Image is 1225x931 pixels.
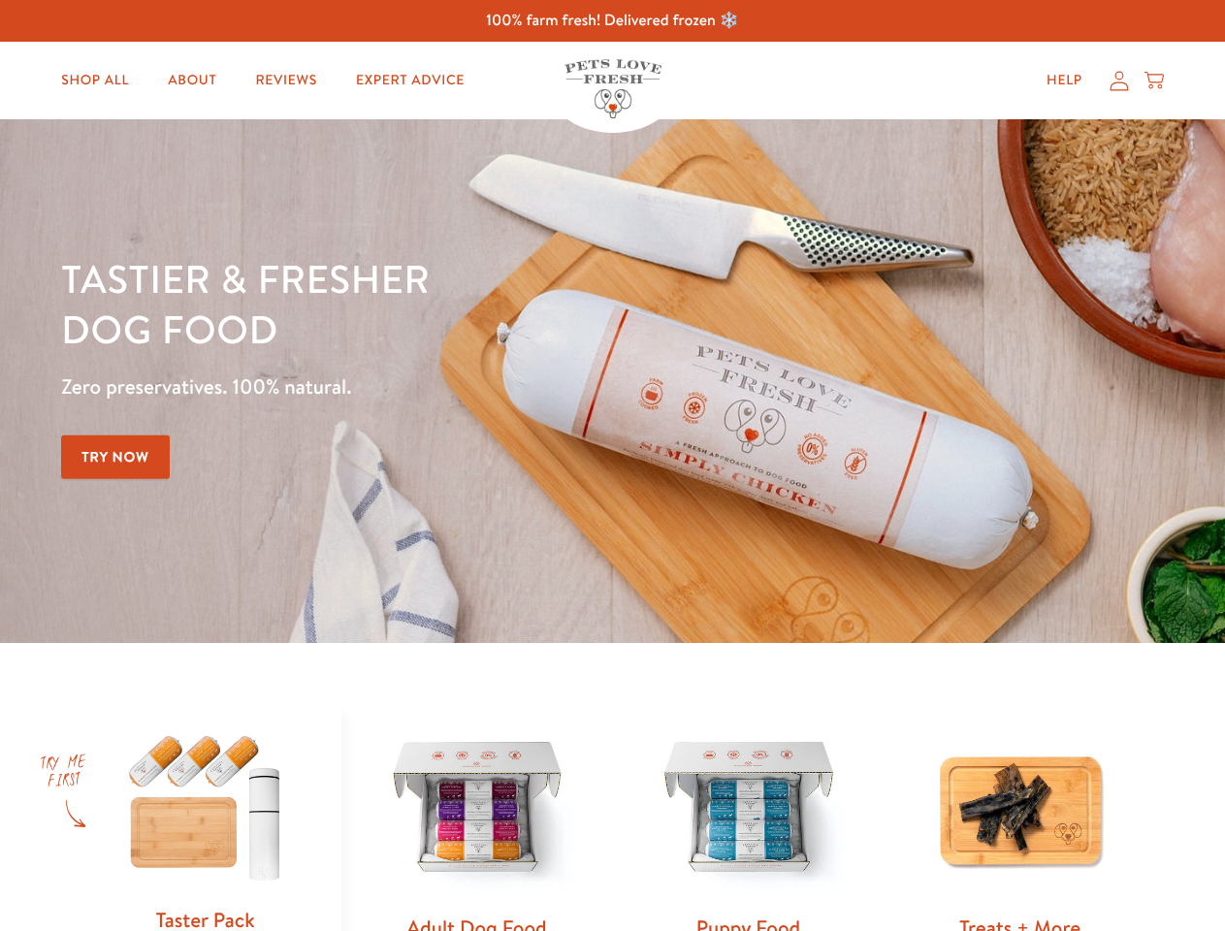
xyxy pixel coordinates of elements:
p: Zero preservatives. 100% natural. [61,369,796,404]
a: Reviews [240,61,332,100]
img: Pets Love Fresh [564,59,661,118]
a: Help [1031,61,1098,100]
a: About [152,61,232,100]
a: Try Now [61,435,170,479]
a: Expert Advice [340,61,480,100]
a: Shop All [46,61,145,100]
h1: Tastier & fresher dog food [61,253,796,354]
